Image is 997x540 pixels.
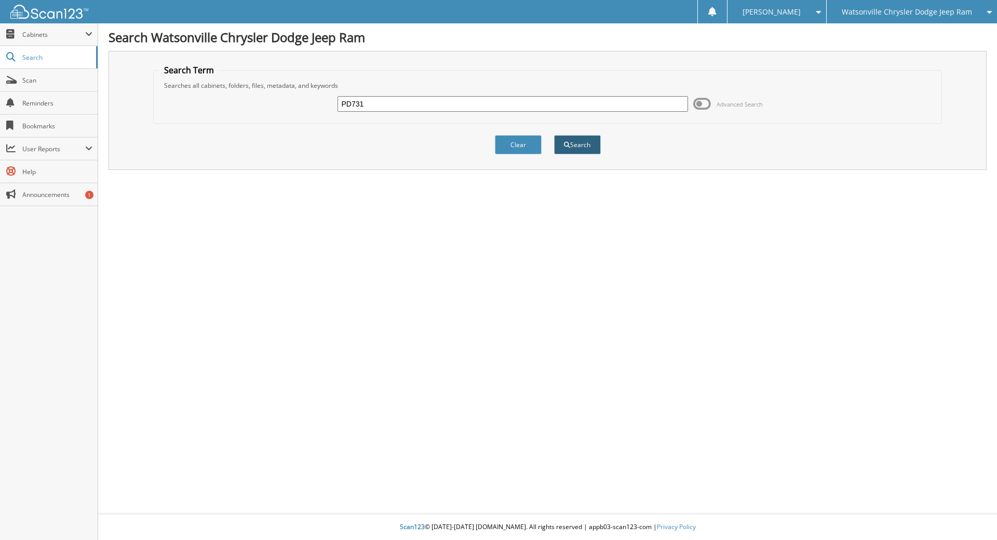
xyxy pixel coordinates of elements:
[22,76,92,85] span: Scan
[22,144,85,153] span: User Reports
[22,53,91,62] span: Search
[657,522,696,531] a: Privacy Policy
[22,122,92,130] span: Bookmarks
[10,5,88,19] img: scan123-logo-white.svg
[98,515,997,540] div: © [DATE]-[DATE] [DOMAIN_NAME]. All rights reserved | appb03-scan123-com |
[22,190,92,199] span: Announcements
[85,191,93,199] div: 1
[717,100,763,108] span: Advanced Search
[22,30,85,39] span: Cabinets
[842,9,972,15] span: Watsonville Chrysler Dodge Jeep Ram
[109,29,987,46] h1: Search Watsonville Chrysler Dodge Jeep Ram
[22,167,92,176] span: Help
[554,135,601,154] button: Search
[159,81,937,90] div: Searches all cabinets, folders, files, metadata, and keywords
[159,64,219,76] legend: Search Term
[743,9,801,15] span: [PERSON_NAME]
[495,135,542,154] button: Clear
[400,522,425,531] span: Scan123
[22,99,92,108] span: Reminders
